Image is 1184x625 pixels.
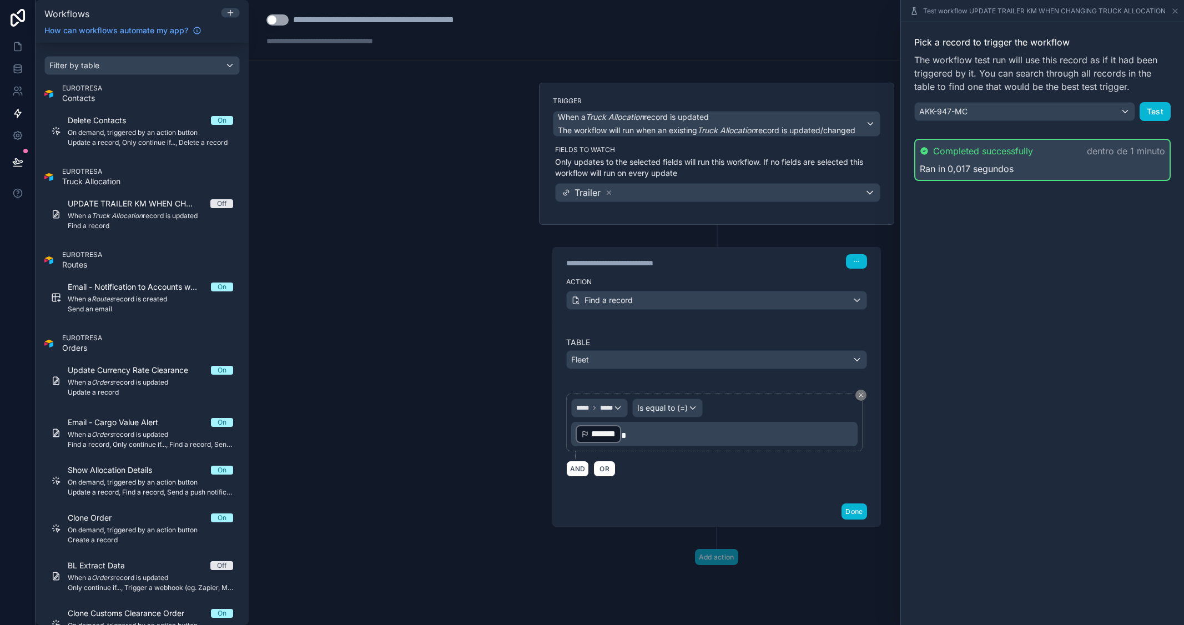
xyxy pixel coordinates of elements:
img: Airtable Logo [44,256,53,265]
a: BL Extract DataOffWhen aOrdersrecord is updatedOnly continue if..., Trigger a webhook (eg. Zapier... [44,553,240,599]
div: scrollable content [36,43,249,625]
span: When a record is updated [68,430,233,439]
p: Only updates to the selected fields will run this workflow. If no fields are selected this workfl... [555,157,880,179]
a: Update Currency Rate ClearanceOnWhen aOrdersrecord is updatedUpdate a record [44,358,240,404]
span: Only continue if..., Trigger a webhook (eg. Zapier, Make) [68,583,233,592]
button: Filter by table [44,56,240,75]
span: The workflow test run will use this record as if it had been triggered by it. You can search thro... [914,53,1171,93]
span: Workflows [44,8,89,19]
span: OR [597,465,612,473]
span: When a record is created [68,295,233,304]
div: On [218,466,226,475]
em: Orders [92,378,113,386]
span: On demand, triggered by an action button [68,478,233,487]
span: BL Extract Data [68,560,138,571]
a: Clone OrderOnOn demand, triggered by an action buttonCreate a record [44,506,240,551]
em: Orders [92,430,113,438]
button: Trailer [555,183,880,202]
span: Fleet [571,354,589,365]
div: On [218,283,226,291]
span: EUROTRESA [62,84,102,93]
span: Truck Allocation [62,176,120,187]
button: AND [566,461,590,477]
span: Update a record, Only continue if..., Delete a record [68,138,233,147]
span: Send an email [68,305,233,314]
a: Delete ContactsOnOn demand, triggered by an action buttonUpdate a record, Only continue if..., De... [44,108,240,154]
button: Done [842,503,866,520]
button: Fleet [566,350,867,369]
span: EUROTRESA [62,250,102,259]
label: Trigger [553,97,880,105]
span: Create a record [68,536,233,545]
span: Filter by table [49,61,99,70]
span: 0,017 segundos [948,162,1014,175]
label: Fields to watch [555,145,880,154]
span: Pick a record to trigger the workflow [914,36,1171,49]
img: Airtable Logo [44,89,53,98]
span: Contacts [62,93,102,104]
span: When a record is updated [68,211,233,220]
span: Clone Order [68,512,125,523]
span: UPDATE TRAILER KM WHEN CHANGING TRUCK ALLOCATION [68,198,210,209]
span: Trailer [575,186,601,199]
div: On [218,366,226,375]
span: Clone Customs Clearance Order [68,608,198,619]
span: How can workflows automate my app? [44,25,188,36]
div: On [218,609,226,618]
span: When a record is updated [558,112,709,123]
p: dentro de 1 minuto [1087,144,1165,158]
em: Routes [92,295,113,303]
span: Is equal to (=) [637,402,688,414]
span: The workflow will run when an existing record is updated/changed [558,125,855,135]
span: EUROTRESA [62,167,120,176]
div: Off [217,199,226,208]
span: On demand, triggered by an action button [68,128,233,137]
span: Email - Cargo Value Alert [68,417,172,428]
em: Orders [92,573,113,582]
span: Delete Contacts [68,115,139,126]
em: Truck Allocation [92,211,143,220]
img: Airtable Logo [44,339,53,348]
em: Truck Allocation [586,112,644,122]
div: On [218,513,226,522]
span: Find a record, Only continue if..., Find a record, Send an email [68,440,233,449]
span: Test workflow UPDATE TRAILER KM WHEN CHANGING TRUCK ALLOCATION [923,7,1166,16]
img: Airtable Logo [44,173,53,182]
button: Find a record [566,291,867,310]
span: When a record is updated [68,573,233,582]
span: Find a record [68,221,233,230]
span: Show Allocation Details [68,465,165,476]
span: EUROTRESA [62,334,102,342]
span: Update a record [68,388,233,397]
a: Show Allocation DetailsOnOn demand, triggered by an action buttonUpdate a record, Find a record, ... [44,458,240,503]
span: On demand, triggered by an action button [68,526,233,535]
span: When a record is updated [68,378,233,387]
label: Table [566,337,867,348]
span: Find a record [585,295,633,306]
button: Test [1140,102,1171,121]
button: AKK-947-MC [914,102,1135,121]
button: When aTruck Allocationrecord is updatedThe workflow will run when an existingTruck Allocationreco... [553,111,880,137]
a: UPDATE TRAILER KM WHEN CHANGING TRUCK ALLOCATIONOffWhen aTruck Allocationrecord is updatedFind a ... [44,191,240,237]
button: Is equal to (=) [632,399,703,417]
div: On [218,418,226,427]
span: Ran in [920,162,945,175]
div: Off [217,561,226,570]
span: AKK-947-MC [919,106,968,117]
a: How can workflows automate my app? [40,25,206,36]
span: Routes [62,259,102,270]
span: Update a record, Find a record, Send a push notification [68,488,233,497]
span: Email - Notification to Accounts when a Route is created [68,281,211,293]
a: Email - Cargo Value AlertOnWhen aOrdersrecord is updatedFind a record, Only continue if..., Find ... [44,410,240,456]
div: On [218,116,226,125]
button: OR [593,461,616,477]
label: Action [566,278,867,286]
span: Completed successfully [933,144,1033,158]
span: Orders [62,342,102,354]
a: Email - Notification to Accounts when a Route is createdOnWhen aRoutesrecord is createdSend an email [44,275,240,320]
em: Truck Allocation [697,125,755,135]
span: Update Currency Rate Clearance [68,365,201,376]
